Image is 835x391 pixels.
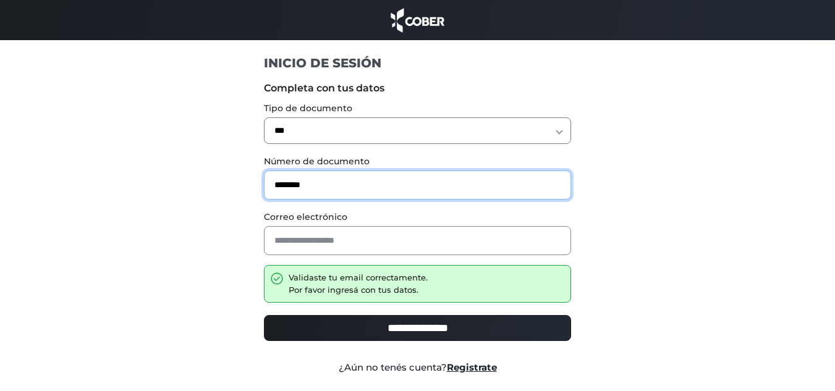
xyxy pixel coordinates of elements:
[264,55,571,71] h1: INICIO DE SESIÓN
[264,102,571,115] label: Tipo de documento
[264,155,571,168] label: Número de documento
[255,361,580,375] div: ¿Aún no tenés cuenta?
[447,361,497,373] a: Registrate
[264,211,571,224] label: Correo electrónico
[388,6,448,34] img: cober_marca.png
[289,272,428,296] div: Validaste tu email correctamente. Por favor ingresá con tus datos.
[264,81,571,96] label: Completa con tus datos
